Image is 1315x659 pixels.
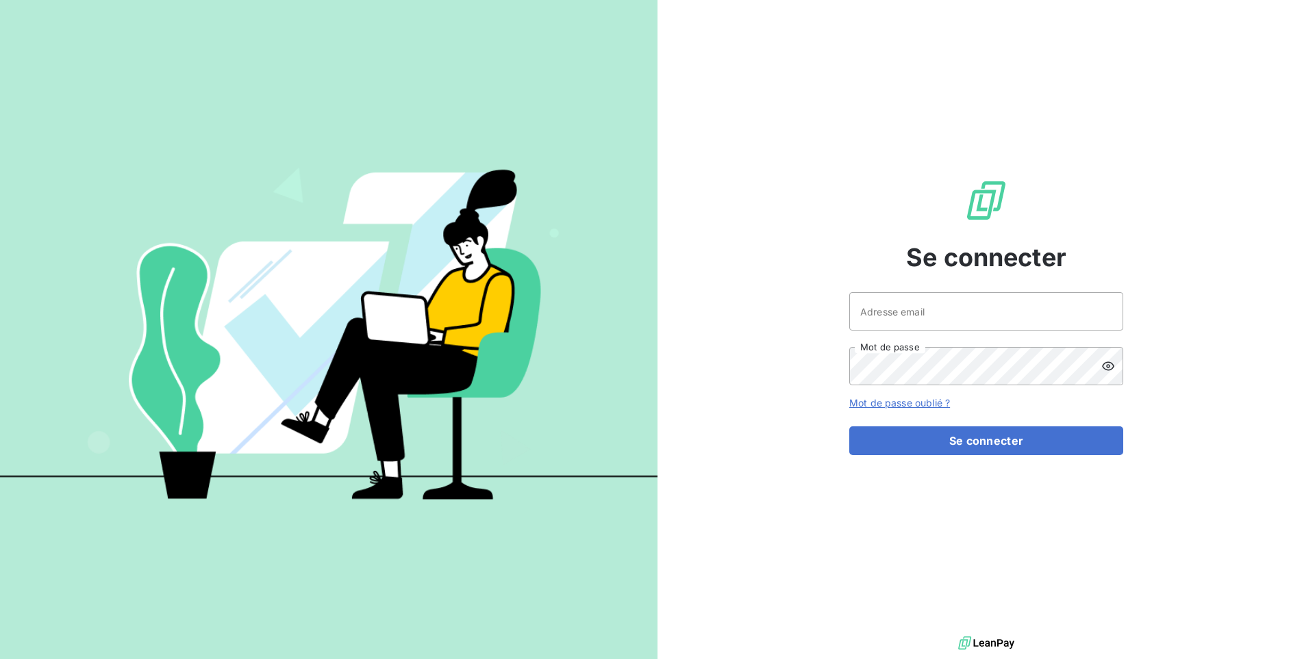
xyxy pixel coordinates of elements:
[906,239,1066,276] span: Se connecter
[849,292,1123,331] input: placeholder
[964,179,1008,222] img: Logo LeanPay
[958,633,1014,654] img: logo
[849,397,950,409] a: Mot de passe oublié ?
[849,426,1123,455] button: Se connecter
